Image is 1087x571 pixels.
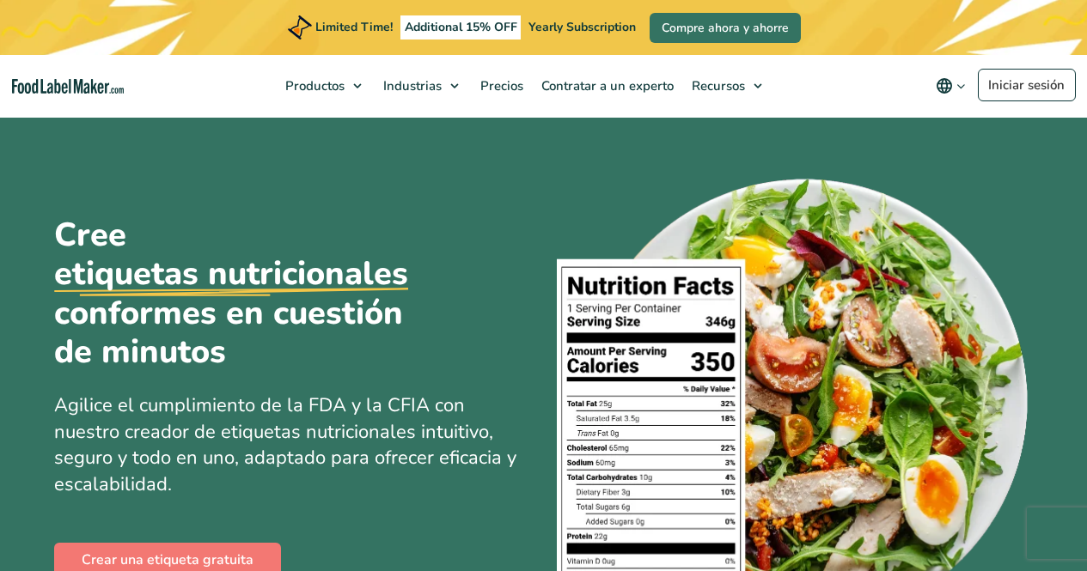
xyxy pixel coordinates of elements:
[475,77,525,94] span: Precios
[375,55,467,117] a: Industrias
[650,13,801,43] a: Compre ahora y ahorre
[528,19,636,35] span: Yearly Subscription
[533,55,679,117] a: Contratar a un experto
[400,15,522,39] span: Additional 15% OFF
[277,55,370,117] a: Productos
[54,392,516,497] span: Agilice el cumplimiento de la FDA y la CFIA con nuestro creador de etiquetas nutricionales intuit...
[536,77,675,94] span: Contratar a un experto
[687,77,747,94] span: Recursos
[54,216,449,372] h1: Cree conformes en cuestión de minutos
[683,55,771,117] a: Recursos
[315,19,393,35] span: Limited Time!
[54,254,408,294] u: etiquetas nutricionales
[978,69,1076,101] a: Iniciar sesión
[378,77,443,94] span: Industrias
[472,55,528,117] a: Precios
[280,77,346,94] span: Productos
